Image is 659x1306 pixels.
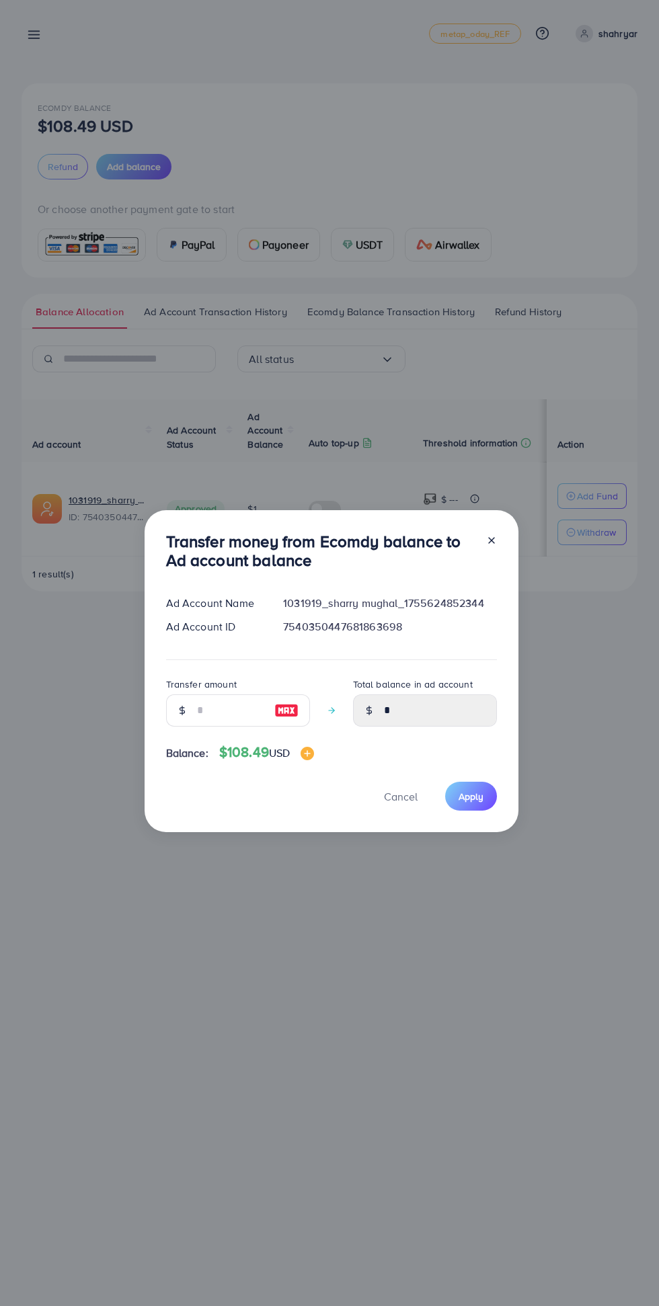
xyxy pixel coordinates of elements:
iframe: Chat [602,1246,649,1296]
span: Balance: [166,745,208,761]
button: Apply [445,782,497,811]
span: Apply [459,790,483,803]
span: USD [269,745,290,760]
img: image [274,702,299,719]
label: Transfer amount [166,678,237,691]
div: Ad Account Name [155,596,273,611]
h4: $108.49 [219,744,315,761]
h3: Transfer money from Ecomdy balance to Ad account balance [166,532,475,571]
div: Ad Account ID [155,619,273,635]
button: Cancel [367,782,434,811]
div: 7540350447681863698 [272,619,507,635]
label: Total balance in ad account [353,678,473,691]
img: image [301,747,314,760]
div: 1031919_sharry mughal_1755624852344 [272,596,507,611]
span: Cancel [384,789,418,804]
